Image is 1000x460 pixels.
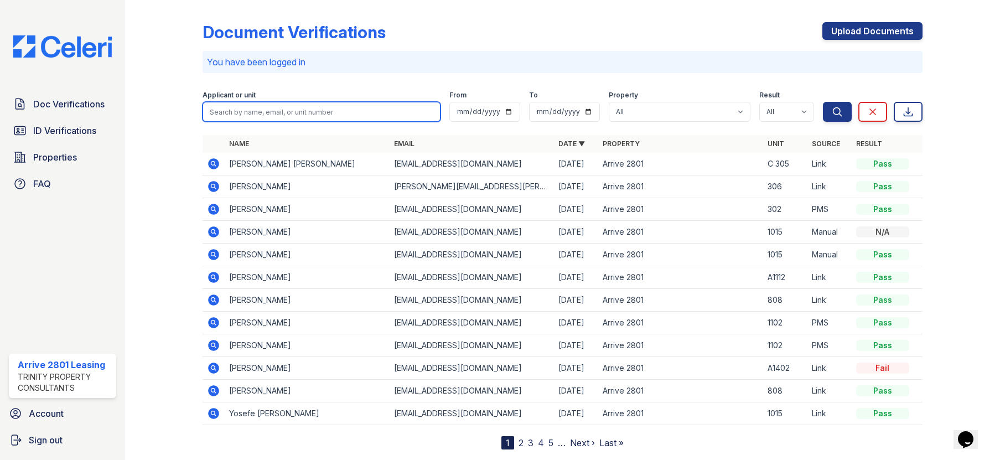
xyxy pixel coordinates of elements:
iframe: chat widget [954,416,989,449]
a: Email [394,139,414,148]
td: Arrive 2801 [598,153,763,175]
p: You have been logged in [207,55,918,69]
a: 2 [519,437,524,448]
td: [DATE] [554,312,598,334]
td: Arrive 2801 [598,334,763,357]
label: Result [759,91,780,100]
td: [EMAIL_ADDRESS][DOMAIN_NAME] [390,357,554,380]
div: Trinity Property Consultants [18,371,112,394]
td: [PERSON_NAME] [225,198,389,221]
a: 4 [538,437,544,448]
td: 808 [763,289,807,312]
td: [EMAIL_ADDRESS][DOMAIN_NAME] [390,402,554,425]
td: Arrive 2801 [598,221,763,244]
td: [DATE] [554,380,598,402]
img: CE_Logo_Blue-a8612792a0a2168367f1c8372b55b34899dd931a85d93a1a3d3e32e68fde9ad4.png [4,35,121,58]
span: FAQ [33,177,51,190]
td: [PERSON_NAME] [225,244,389,266]
td: PMS [807,198,852,221]
td: Link [807,402,852,425]
div: 1 [501,436,514,449]
td: [PERSON_NAME] [225,380,389,402]
div: Pass [856,408,909,419]
a: FAQ [9,173,116,195]
div: Pass [856,340,909,351]
td: Manual [807,244,852,266]
td: 302 [763,198,807,221]
td: [PERSON_NAME] [225,289,389,312]
label: Property [609,91,638,100]
a: Unit [768,139,784,148]
td: [PERSON_NAME] [225,312,389,334]
td: PMS [807,334,852,357]
td: [PERSON_NAME] [225,221,389,244]
a: 3 [528,437,533,448]
a: ID Verifications [9,120,116,142]
label: Applicant or unit [203,91,256,100]
td: [PERSON_NAME] [225,175,389,198]
span: ID Verifications [33,124,96,137]
a: Property [603,139,640,148]
td: Arrive 2801 [598,289,763,312]
a: Properties [9,146,116,168]
td: A1112 [763,266,807,289]
div: Pass [856,181,909,192]
td: Link [807,266,852,289]
td: A1402 [763,357,807,380]
td: Link [807,380,852,402]
div: Pass [856,385,909,396]
td: 1015 [763,221,807,244]
span: Sign out [29,433,63,447]
div: Pass [856,249,909,260]
td: [PERSON_NAME] [225,334,389,357]
td: [PERSON_NAME] [225,357,389,380]
label: To [529,91,538,100]
span: Account [29,407,64,420]
label: From [449,91,467,100]
td: Arrive 2801 [598,402,763,425]
td: Link [807,357,852,380]
td: 1015 [763,402,807,425]
td: PMS [807,312,852,334]
td: [PERSON_NAME] [PERSON_NAME] [225,153,389,175]
td: [DATE] [554,334,598,357]
td: [EMAIL_ADDRESS][DOMAIN_NAME] [390,198,554,221]
td: Arrive 2801 [598,175,763,198]
td: 808 [763,380,807,402]
div: Fail [856,363,909,374]
a: Source [812,139,840,148]
span: … [558,436,566,449]
div: N/A [856,226,909,237]
a: Next › [570,437,595,448]
td: [DATE] [554,153,598,175]
td: [DATE] [554,289,598,312]
div: Pass [856,158,909,169]
div: Pass [856,204,909,215]
td: Arrive 2801 [598,244,763,266]
a: Name [229,139,249,148]
td: [EMAIL_ADDRESS][DOMAIN_NAME] [390,221,554,244]
input: Search by name, email, or unit number [203,102,440,122]
td: [DATE] [554,198,598,221]
td: [EMAIL_ADDRESS][DOMAIN_NAME] [390,244,554,266]
td: Arrive 2801 [598,312,763,334]
span: Properties [33,151,77,164]
td: [DATE] [554,266,598,289]
a: Result [856,139,882,148]
a: Last » [599,437,624,448]
div: Document Verifications [203,22,386,42]
td: Arrive 2801 [598,198,763,221]
a: Upload Documents [822,22,923,40]
td: [DATE] [554,244,598,266]
td: 1102 [763,312,807,334]
td: [DATE] [554,402,598,425]
td: [EMAIL_ADDRESS][DOMAIN_NAME] [390,153,554,175]
td: [EMAIL_ADDRESS][DOMAIN_NAME] [390,380,554,402]
span: Doc Verifications [33,97,105,111]
td: C 305 [763,153,807,175]
td: [EMAIL_ADDRESS][DOMAIN_NAME] [390,289,554,312]
div: Pass [856,294,909,306]
td: [EMAIL_ADDRESS][DOMAIN_NAME] [390,334,554,357]
div: Arrive 2801 Leasing [18,358,112,371]
td: Yosefe [PERSON_NAME] [225,402,389,425]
